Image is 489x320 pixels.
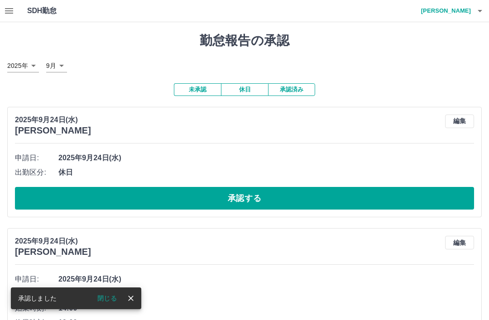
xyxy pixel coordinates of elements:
[58,153,474,163] span: 2025年9月24日(水)
[7,33,482,48] h1: 勤怠報告の承認
[18,290,57,306] div: 承認しました
[15,236,91,247] p: 2025年9月24日(水)
[58,274,474,285] span: 2025年9月24日(水)
[15,125,91,136] h3: [PERSON_NAME]
[445,236,474,249] button: 編集
[15,167,58,178] span: 出勤区分:
[15,187,474,210] button: 承認する
[15,247,91,257] h3: [PERSON_NAME]
[15,274,58,285] span: 申請日:
[124,291,138,305] button: close
[174,83,221,96] button: 未承認
[90,291,124,305] button: 閉じる
[268,83,315,96] button: 承認済み
[58,288,474,299] span: 出勤
[15,153,58,163] span: 申請日:
[58,167,474,178] span: 休日
[7,59,39,72] div: 2025年
[15,115,91,125] p: 2025年9月24日(水)
[58,303,474,314] span: 14:00
[445,115,474,128] button: 編集
[46,59,67,72] div: 9月
[221,83,268,96] button: 休日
